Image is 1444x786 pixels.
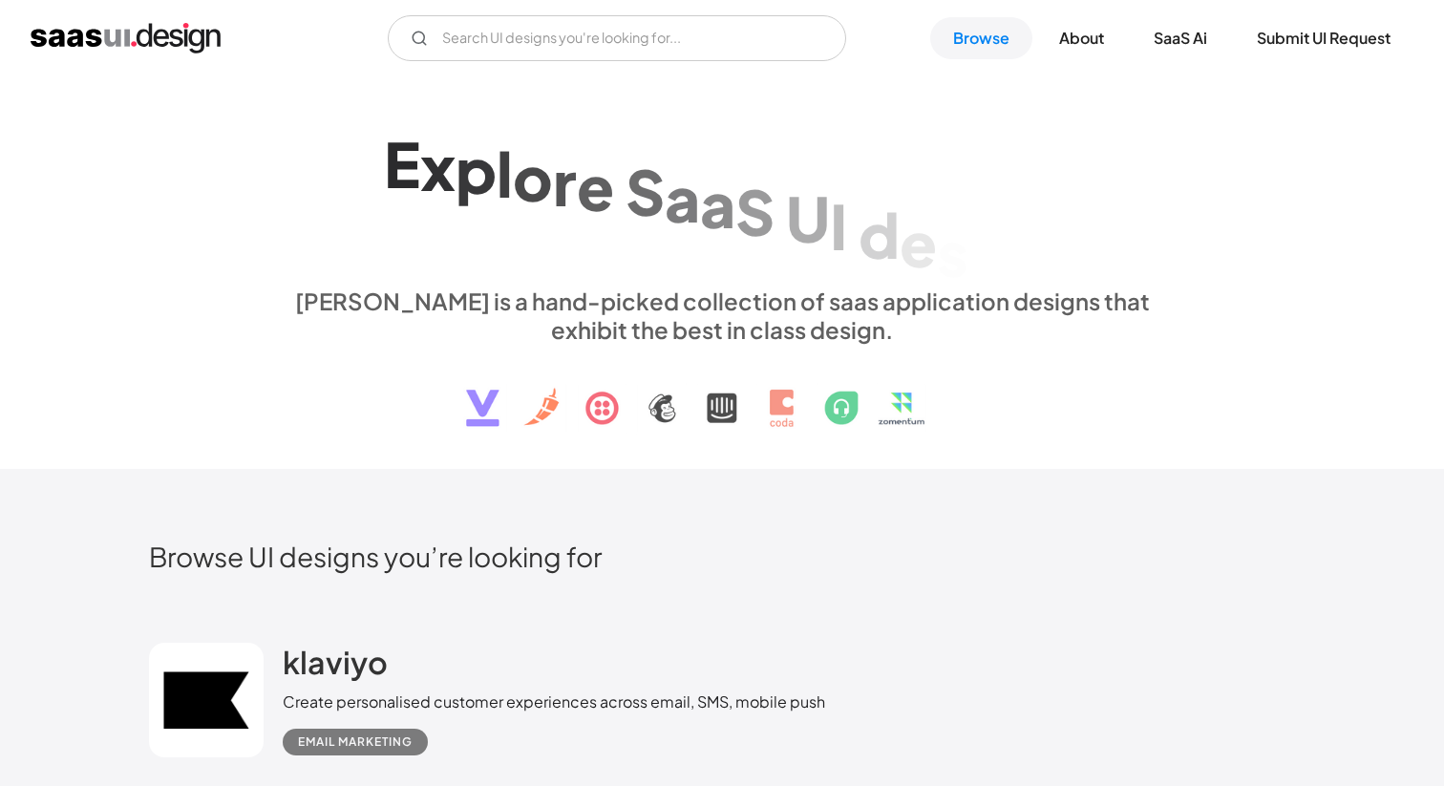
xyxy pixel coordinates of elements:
[283,121,1161,268] h1: Explore SaaS UI design patterns & interactions.
[930,17,1032,59] a: Browse
[786,181,830,255] div: U
[830,189,847,263] div: I
[456,132,497,205] div: p
[31,23,221,53] a: home
[1036,17,1127,59] a: About
[553,144,577,218] div: r
[859,198,900,271] div: d
[735,174,775,247] div: S
[626,155,665,228] div: S
[1131,17,1230,59] a: SaaS Ai
[283,690,825,713] div: Create personalised customer experiences across email, SMS, mobile push
[388,15,846,61] form: Email Form
[577,149,614,223] div: e
[283,643,388,690] a: klaviyo
[384,127,420,201] div: E
[283,287,1161,344] div: [PERSON_NAME] is a hand-picked collection of saas application designs that exhibit the best in cl...
[433,344,1011,443] img: text, icon, saas logo
[420,129,456,202] div: x
[1234,17,1413,59] a: Submit UI Request
[149,540,1295,573] h2: Browse UI designs you’re looking for
[283,643,388,681] h2: klaviyo
[900,206,937,280] div: e
[700,167,735,241] div: a
[665,160,700,234] div: a
[497,136,513,209] div: l
[937,216,968,289] div: s
[298,731,413,754] div: Email Marketing
[513,139,553,213] div: o
[388,15,846,61] input: Search UI designs you're looking for...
